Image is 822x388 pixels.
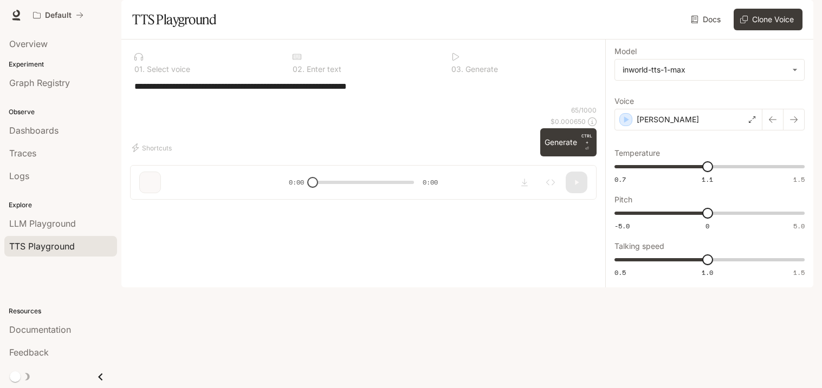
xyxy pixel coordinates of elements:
[706,221,709,231] span: 0
[540,128,597,156] button: GenerateCTRL +⏎
[145,65,190,73] p: Select voice
[793,175,805,184] span: 1.5
[614,221,630,231] span: -5.0
[28,4,88,26] button: All workspaces
[793,268,805,277] span: 1.5
[614,97,634,105] p: Voice
[623,64,787,75] div: inworld-tts-1-max
[793,221,805,231] span: 5.0
[637,114,699,125] p: [PERSON_NAME]
[614,175,626,184] span: 0.7
[734,9,802,30] button: Clone Voice
[45,11,72,20] p: Default
[702,175,713,184] span: 1.1
[293,65,305,73] p: 0 2 .
[305,65,341,73] p: Enter text
[130,139,176,156] button: Shortcuts
[463,65,498,73] p: Generate
[614,149,660,157] p: Temperature
[702,268,713,277] span: 1.0
[581,133,592,146] p: CTRL +
[134,65,145,73] p: 0 1 .
[614,242,664,250] p: Talking speed
[571,106,597,115] p: 65 / 1000
[132,9,216,30] h1: TTS Playground
[451,65,463,73] p: 0 3 .
[614,196,632,203] p: Pitch
[551,117,586,126] p: $ 0.000650
[614,48,637,55] p: Model
[614,268,626,277] span: 0.5
[581,133,592,152] p: ⏎
[689,9,725,30] a: Docs
[615,60,804,80] div: inworld-tts-1-max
